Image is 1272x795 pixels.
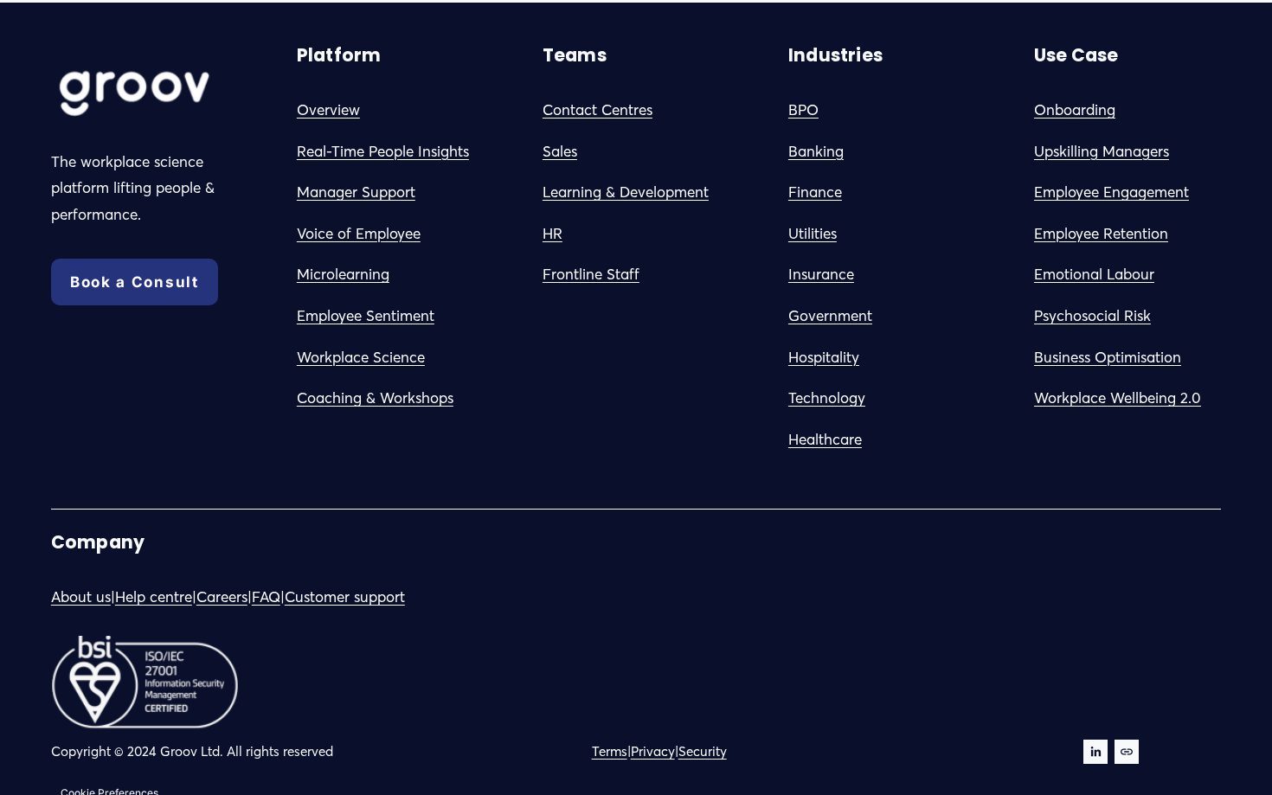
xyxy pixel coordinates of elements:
p: | | [592,740,975,763]
a: LinkedIn [1083,740,1108,764]
strong: Company [51,529,145,555]
a: Technology [788,385,865,412]
a: Utilities [788,221,837,247]
a: Real-Time People Insights [297,138,469,165]
a: Manager Support [297,179,415,206]
a: FAQ [252,584,280,611]
strong: Industries [788,42,883,67]
a: Insurance [788,261,854,288]
a: Finance [788,179,842,206]
a: Onboarding [1034,97,1115,124]
a: Upskilling Managers [1034,138,1169,165]
p: Copyright © 2024 Groov Ltd. All rights reserved [51,740,632,763]
a: Sales [543,138,577,165]
a: Employee Engagement [1034,179,1189,206]
strong: Platform [297,42,382,67]
a: Contact Centres [543,97,652,124]
strong: Use Case [1034,42,1119,67]
a: Terms [592,740,627,763]
a: Help centre [115,584,192,611]
a: g 2.0 [1167,385,1201,412]
a: Coaching & Workshops [297,385,453,412]
a: Banking [788,138,844,165]
a: Privacy [631,740,675,763]
p: The workplace science platform lifting people & performance. [51,149,238,228]
a: Government [788,303,872,330]
a: Hospitality [788,344,859,371]
a: Business Optimisation [1034,344,1181,371]
a: HR [543,221,562,247]
a: Learning & Development [543,179,709,206]
a: Workplace Science [297,344,425,371]
a: Security [678,740,727,763]
a: Workplace Wellbein [1034,385,1167,412]
p: | | | | [51,584,632,611]
a: Employee Retention [1034,221,1168,247]
a: Emotional Labour [1034,261,1154,288]
a: Customer support [285,584,405,611]
a: Book a Consult [51,259,218,305]
a: Voice of Employee [297,221,421,247]
a: Employee Sentiment [297,303,434,330]
a: Healthcare [788,426,862,453]
a: Frontline Staff [543,261,639,288]
a: About us [51,584,111,611]
a: BPO [788,97,819,124]
strong: Teams [543,42,607,67]
a: URL [1115,740,1139,764]
a: Microlearning [297,261,389,288]
a: Careers [196,584,247,611]
a: Psychosocial Risk [1034,303,1151,330]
